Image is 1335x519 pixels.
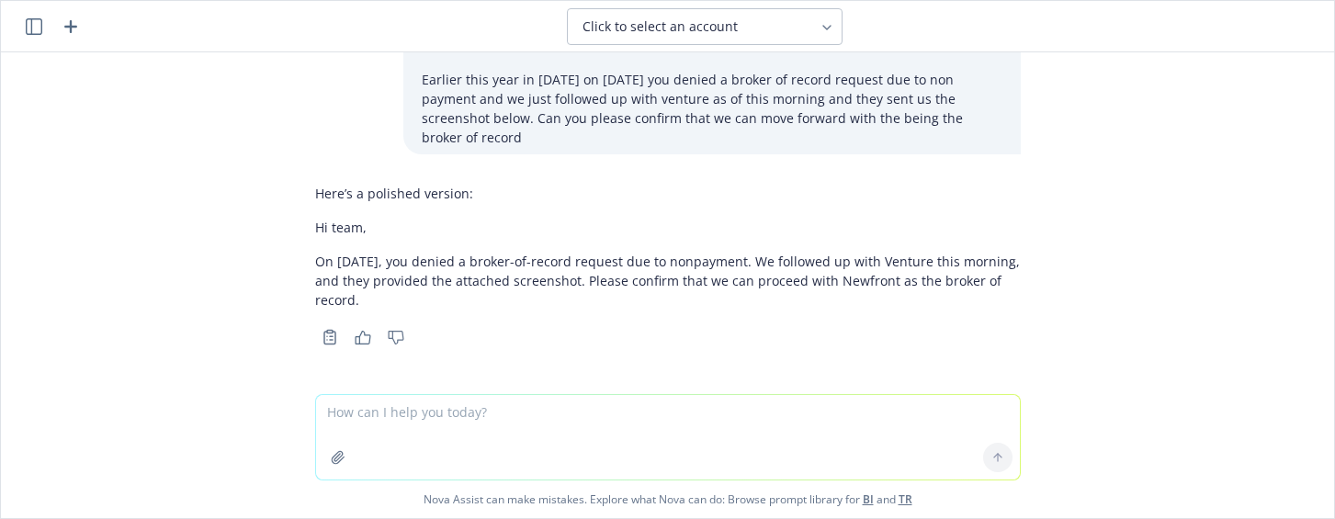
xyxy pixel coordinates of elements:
p: Hi team, [315,218,1021,237]
button: Click to select an account [567,8,843,45]
p: On [DATE], you denied a broker-of-record request due to nonpayment. We followed up with Venture t... [315,252,1021,310]
span: Click to select an account [583,17,738,36]
a: BI [863,491,874,507]
p: Earlier this year in [DATE] on [DATE] you denied a broker of record request due to non payment an... [422,70,1002,147]
span: Nova Assist can make mistakes. Explore what Nova can do: Browse prompt library for and [8,480,1327,518]
p: Here’s a polished version: [315,184,1021,203]
a: TR [899,491,912,507]
button: Thumbs down [381,324,411,350]
svg: Copy to clipboard [322,329,338,345]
